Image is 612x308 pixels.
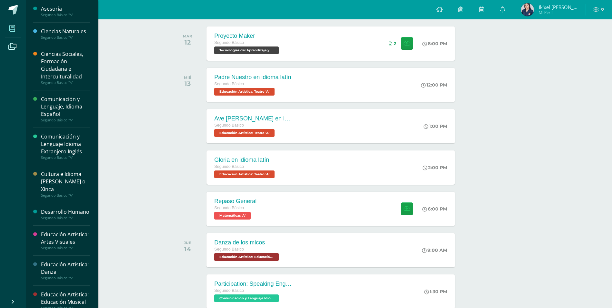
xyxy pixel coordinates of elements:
span: Mi Perfil [539,10,577,15]
div: Ave [PERSON_NAME] en idioma latín. [214,115,292,122]
div: Proyecto Maker [214,33,280,39]
div: Segundo Básico "A" [41,193,90,198]
span: Educación Artística: Teatro 'A' [214,170,275,178]
a: Ciencias NaturalesSegundo Básico "A" [41,28,90,40]
div: Educación Artística: Artes Visuales [41,231,90,246]
div: Segundo Básico "A" [41,35,90,40]
span: Segundo Básico [214,40,244,45]
div: Desarrollo Humano [41,208,90,216]
div: Padre Nuestro en idioma latín [214,74,291,81]
a: Comunicación y Lenguaje Idioma Extranjero InglésSegundo Básico "A" [41,133,90,160]
span: Segundo Básico [214,247,244,252]
span: Ik'xel [PERSON_NAME] [539,4,577,10]
div: 1:00 PM [424,123,447,129]
div: Segundo Básico "A" [41,118,90,122]
div: MAR [183,34,192,38]
div: Asesoría [41,5,90,13]
div: Segundo Básico "A" [41,155,90,160]
a: Educación Artística: DanzaSegundo Básico "A" [41,261,90,280]
div: Repaso General [214,198,256,205]
div: 1:30 PM [424,289,447,294]
a: AsesoríaSegundo Básico "A" [41,5,90,17]
span: Educación Artística: Educación Musical 'A' [214,253,279,261]
div: 12:00 PM [421,82,447,88]
div: 6:00 PM [422,206,447,212]
span: Segundo Básico [214,206,244,210]
div: Segundo Básico "A" [41,13,90,17]
div: Archivos entregados [389,41,396,46]
a: Cultura e Idioma [PERSON_NAME] o XincaSegundo Básico "A" [41,170,90,197]
span: Segundo Básico [214,123,244,128]
div: Cultura e Idioma [PERSON_NAME] o Xinca [41,170,90,193]
div: Segundo Básico "A" [41,216,90,220]
div: Participation: Speaking English [214,281,292,287]
div: Comunicación y Lenguaje Idioma Extranjero Inglés [41,133,90,155]
span: Tecnologías del Aprendizaje y la Comunicación 'A' [214,46,279,54]
span: 2 [394,41,396,46]
div: Segundo Básico "A" [41,246,90,250]
div: 14 [184,245,191,253]
div: Educación Artística: Educación Musical [41,291,90,306]
a: Comunicación y Lenguaje, Idioma EspañolSegundo Básico "A" [41,96,90,122]
div: Segundo Básico "A" [41,80,90,85]
span: Segundo Básico [214,82,244,86]
span: Comunicación y Lenguaje Idioma Extranjero Inglés 'A' [214,294,279,302]
div: Educación Artística: Danza [41,261,90,276]
span: Matemáticas 'A' [214,212,251,220]
div: Danza de los micos [214,239,280,246]
div: 13 [184,80,191,87]
div: Comunicación y Lenguaje, Idioma Español [41,96,90,118]
div: 9:00 AM [422,247,447,253]
div: 8:00 PM [422,41,447,46]
a: Ciencias Sociales, Formación Ciudadana e InterculturalidadSegundo Básico "A" [41,50,90,85]
a: Educación Artística: Artes VisualesSegundo Básico "A" [41,231,90,250]
div: 2:00 PM [423,165,447,170]
span: Segundo Básico [214,288,244,293]
span: Educación Artística: Teatro 'A' [214,88,275,96]
img: 59943df474bd03b2282ebae1045e97d1.png [521,3,534,16]
div: Ciencias Sociales, Formación Ciudadana e Interculturalidad [41,50,90,80]
span: Segundo Básico [214,164,244,169]
div: Gloria en idioma latín [214,157,276,163]
div: MIÉ [184,75,191,80]
span: Educación Artística: Teatro 'A' [214,129,275,137]
div: Segundo Básico "A" [41,276,90,280]
div: Ciencias Naturales [41,28,90,35]
div: 12 [183,38,192,46]
div: JUE [184,241,191,245]
a: Desarrollo HumanoSegundo Básico "A" [41,208,90,220]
